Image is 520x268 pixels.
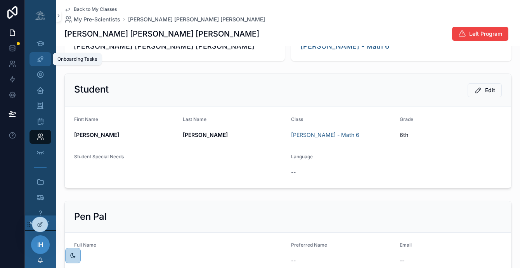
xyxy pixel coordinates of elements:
[400,242,412,248] span: Email
[291,168,296,176] span: --
[74,6,117,12] span: Back to My Classes
[291,154,313,159] span: Language
[74,16,120,23] span: My Pre-Scientists
[469,30,502,38] span: Left Program
[300,41,389,52] a: [PERSON_NAME] - Math 6
[25,31,56,215] div: scrollable content
[485,86,495,94] span: Edit
[452,27,508,41] button: Left Program
[74,154,124,159] span: Student Special Needs
[37,240,43,249] span: IH
[400,257,404,264] span: --
[74,210,107,223] h2: Pen Pal
[34,9,47,22] img: App logo
[128,16,265,23] a: [PERSON_NAME] [PERSON_NAME] [PERSON_NAME]
[183,131,228,138] strong: [PERSON_NAME]
[74,41,276,52] span: [PERSON_NAME] [PERSON_NAME] [PERSON_NAME]
[400,131,408,139] span: 6th
[291,257,296,264] span: --
[400,116,413,122] span: Grade
[291,131,359,139] a: [PERSON_NAME] - Math 6
[64,16,120,23] a: My Pre-Scientists
[291,242,327,248] span: Preferred Name
[74,242,96,248] span: Full Name
[291,116,303,122] span: Class
[57,56,97,62] div: Onboarding Tasks
[64,28,259,39] h1: [PERSON_NAME] [PERSON_NAME] [PERSON_NAME]
[183,116,206,122] span: Last Name
[74,116,98,122] span: First Name
[74,83,109,96] h2: Student
[64,6,117,12] a: Back to My Classes
[74,131,119,138] strong: [PERSON_NAME]
[468,83,502,97] button: Edit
